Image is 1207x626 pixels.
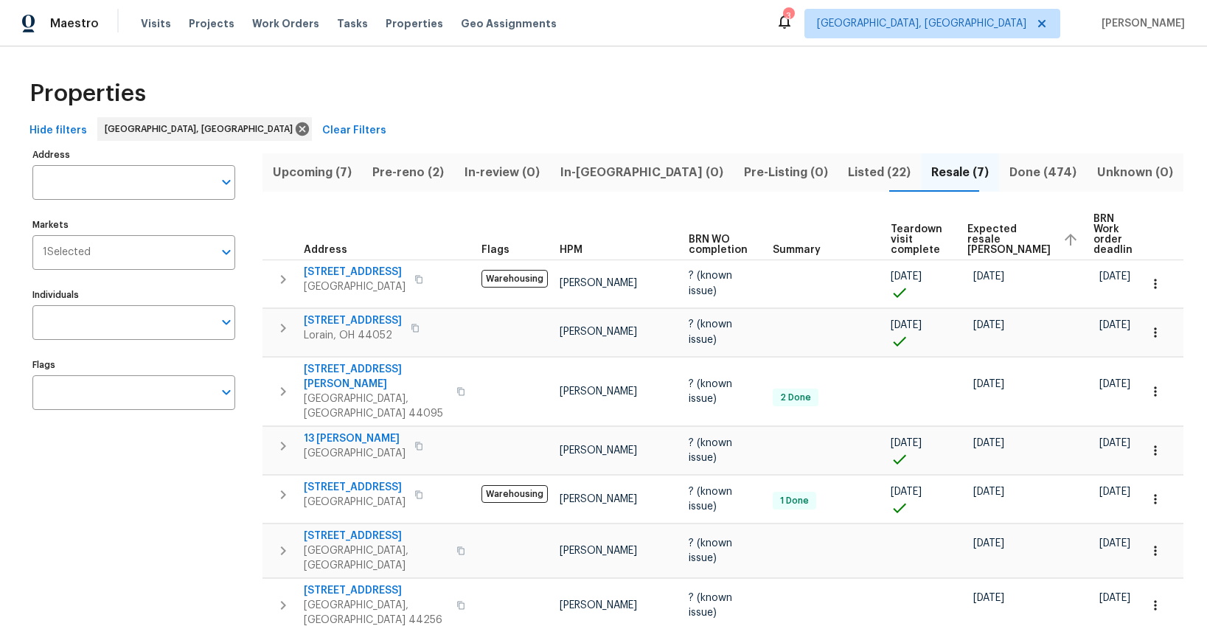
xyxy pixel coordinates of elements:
[322,122,386,140] span: Clear Filters
[32,220,235,229] label: Markets
[304,328,402,343] span: Lorain, OH 44052
[304,529,448,543] span: [STREET_ADDRESS]
[481,270,548,288] span: Warehousing
[304,495,406,510] span: [GEOGRAPHIC_DATA]
[742,162,829,183] span: Pre-Listing (0)
[1099,487,1130,497] span: [DATE]
[32,150,235,159] label: Address
[304,480,406,495] span: [STREET_ADDRESS]
[386,16,443,31] span: Properties
[463,162,541,183] span: In-review (0)
[774,392,817,404] span: 2 Done
[973,271,1004,282] span: [DATE]
[43,246,91,259] span: 1 Selected
[891,320,922,330] span: [DATE]
[973,593,1004,603] span: [DATE]
[689,234,748,255] span: BRN WO completion
[891,271,922,282] span: [DATE]
[304,279,406,294] span: [GEOGRAPHIC_DATA]
[105,122,299,136] span: [GEOGRAPHIC_DATA], [GEOGRAPHIC_DATA]
[1099,379,1130,389] span: [DATE]
[689,271,732,296] span: ? (known issue)
[1096,16,1185,31] span: [PERSON_NAME]
[304,431,406,446] span: 13 [PERSON_NAME]
[560,546,637,556] span: [PERSON_NAME]
[1096,162,1175,183] span: Unknown (0)
[973,538,1004,549] span: [DATE]
[32,361,235,369] label: Flags
[97,117,312,141] div: [GEOGRAPHIC_DATA], [GEOGRAPHIC_DATA]
[304,392,448,421] span: [GEOGRAPHIC_DATA], [GEOGRAPHIC_DATA] 44095
[461,16,557,31] span: Geo Assignments
[560,327,637,337] span: [PERSON_NAME]
[50,16,99,31] span: Maestro
[29,122,87,140] span: Hide filters
[32,291,235,299] label: Individuals
[689,379,732,404] span: ? (known issue)
[29,86,146,101] span: Properties
[189,16,234,31] span: Projects
[559,162,725,183] span: In-[GEOGRAPHIC_DATA] (0)
[560,245,582,255] span: HPM
[481,245,509,255] span: Flags
[973,320,1004,330] span: [DATE]
[891,438,922,448] span: [DATE]
[271,162,353,183] span: Upcoming (7)
[304,245,347,255] span: Address
[689,438,732,463] span: ? (known issue)
[689,319,732,344] span: ? (known issue)
[689,487,732,512] span: ? (known issue)
[973,438,1004,448] span: [DATE]
[560,494,637,504] span: [PERSON_NAME]
[1093,214,1139,255] span: BRN Work order deadline
[560,278,637,288] span: [PERSON_NAME]
[1099,320,1130,330] span: [DATE]
[252,16,319,31] span: Work Orders
[1099,438,1130,448] span: [DATE]
[304,583,448,598] span: [STREET_ADDRESS]
[304,446,406,461] span: [GEOGRAPHIC_DATA]
[216,312,237,333] button: Open
[216,242,237,262] button: Open
[846,162,912,183] span: Listed (22)
[481,485,548,503] span: Warehousing
[973,487,1004,497] span: [DATE]
[891,487,922,497] span: [DATE]
[689,593,732,618] span: ? (known issue)
[216,172,237,192] button: Open
[817,16,1026,31] span: [GEOGRAPHIC_DATA], [GEOGRAPHIC_DATA]
[337,18,368,29] span: Tasks
[216,382,237,403] button: Open
[773,245,821,255] span: Summary
[973,379,1004,389] span: [DATE]
[689,538,732,563] span: ? (known issue)
[560,386,637,397] span: [PERSON_NAME]
[891,224,942,255] span: Teardown visit complete
[560,600,637,611] span: [PERSON_NAME]
[1008,162,1078,183] span: Done (474)
[304,313,402,328] span: [STREET_ADDRESS]
[316,117,392,145] button: Clear Filters
[967,224,1051,255] span: Expected resale [PERSON_NAME]
[304,362,448,392] span: [STREET_ADDRESS][PERSON_NAME]
[1099,271,1130,282] span: [DATE]
[304,543,448,573] span: [GEOGRAPHIC_DATA], [GEOGRAPHIC_DATA]
[304,265,406,279] span: [STREET_ADDRESS]
[783,9,793,24] div: 3
[930,162,990,183] span: Resale (7)
[1099,538,1130,549] span: [DATE]
[141,16,171,31] span: Visits
[24,117,93,145] button: Hide filters
[1099,593,1130,603] span: [DATE]
[371,162,445,183] span: Pre-reno (2)
[560,445,637,456] span: [PERSON_NAME]
[774,495,815,507] span: 1 Done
